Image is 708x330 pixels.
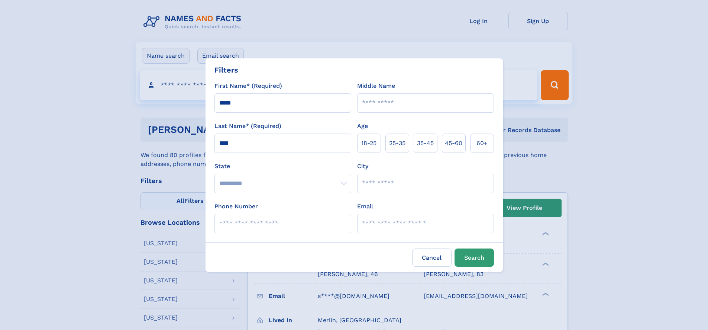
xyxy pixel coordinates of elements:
label: Age [357,122,368,131]
span: 45‑60 [445,139,462,148]
span: 18‑25 [361,139,376,148]
span: 25‑35 [389,139,405,148]
label: Cancel [412,249,452,267]
label: First Name* (Required) [214,81,282,90]
label: City [357,162,368,171]
label: Email [357,202,373,211]
label: Phone Number [214,202,258,211]
label: Last Name* (Required) [214,122,281,131]
label: State [214,162,351,171]
label: Middle Name [357,81,395,90]
span: 60+ [476,139,488,148]
div: Filters [214,64,238,76]
button: Search [455,249,494,267]
span: 35‑45 [417,139,434,148]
